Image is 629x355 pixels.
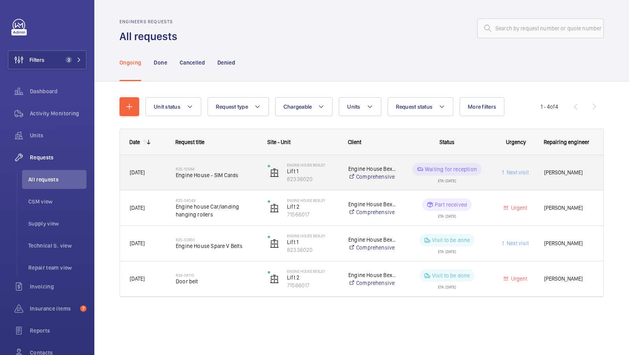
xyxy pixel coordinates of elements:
button: Unit status [145,97,201,116]
span: 7 [80,305,86,312]
p: Engine House Bexley [348,165,396,173]
span: Reports [30,327,86,335]
span: Next visit [505,169,529,176]
h2: R25-02950 [176,237,257,242]
div: Date [129,139,140,145]
span: [DATE] [130,275,145,282]
span: 1 - 4 4 [541,104,558,109]
span: [DATE] [130,205,145,211]
p: 71566017 [287,281,338,289]
p: 82336020 [287,246,338,254]
div: ETA: [DATE] [438,211,456,218]
p: 82336020 [287,175,338,183]
div: ETA: [DATE] [438,176,456,183]
p: Part received [435,201,467,209]
img: elevator.svg [270,274,279,284]
p: Engine House Bexley [348,200,396,208]
span: Request title [175,139,204,145]
span: 2 [66,57,72,63]
p: Lift 2 [287,203,338,211]
span: Next visit [505,240,529,246]
button: Chargeable [275,97,333,116]
h1: All requests [120,29,182,44]
span: More filters [468,104,496,110]
h2: R25-04549 [176,198,257,203]
p: Visit to be done [432,236,470,244]
p: Waiting for reception [425,165,477,173]
span: Request type [216,104,248,110]
span: Engine House Spare V Belts [176,242,257,250]
img: elevator.svg [270,203,279,213]
span: All requests [28,176,86,183]
span: [PERSON_NAME] [544,239,594,248]
span: of [550,104,555,110]
span: Requests [30,153,86,161]
span: Technical S. view [28,242,86,250]
span: [PERSON_NAME] [544,168,594,177]
h2: R25-10564 [176,166,257,171]
span: Activity Monitoring [30,109,86,117]
span: Site - Unit [267,139,291,145]
button: More filters [460,97,504,116]
p: Engine House Bexley [287,198,338,203]
button: Filters2 [8,50,86,69]
span: Engine House - SIM Cards [176,171,257,179]
span: Units [30,131,86,139]
span: Client [348,139,361,145]
h2: Engineers requests [120,19,182,24]
img: elevator.svg [270,239,279,248]
div: ETA: [DATE] [438,246,456,253]
p: 71566017 [287,211,338,218]
span: Insurance items [30,305,77,312]
span: Units [347,104,360,110]
p: Lift 1 [287,167,338,175]
span: Filters [29,56,44,64]
a: Comprehensive [348,279,396,287]
img: elevator.svg [270,168,279,177]
span: [PERSON_NAME] [544,274,594,283]
input: Search by request number or quote number [477,18,604,38]
a: Comprehensive [348,173,396,181]
p: Engine House Bexley [287,269,338,274]
span: Door belt [176,277,257,285]
span: Invoicing [30,283,86,290]
h2: R24-08115 [176,273,257,277]
p: Visit to be done [432,272,470,279]
p: Lift 2 [287,274,338,281]
p: Engine House Bexley [348,236,396,244]
p: Cancelled [180,59,205,67]
p: Denied [217,59,235,67]
p: Ongoing [120,59,141,67]
p: Engine House Bexley [287,233,338,238]
p: Done [154,59,167,67]
a: Comprehensive [348,208,396,216]
span: CSM view [28,198,86,205]
span: Engine house Car/landing hanging rollers [176,203,257,218]
span: Chargeable [283,104,312,110]
span: Status [440,139,454,145]
p: Engine House Bexley [348,271,396,279]
span: Request status [396,104,433,110]
span: Unit status [154,104,180,110]
span: [DATE] [130,240,145,246]
span: [PERSON_NAME] [544,203,594,213]
span: Supply view [28,220,86,227]
span: Repairing engineer [544,139,589,145]
span: Urgent [509,275,527,282]
button: Request type [208,97,269,116]
button: Request status [388,97,454,116]
span: Repair team view [28,264,86,272]
span: Urgency [506,139,526,145]
p: Lift 1 [287,238,338,246]
a: Comprehensive [348,244,396,251]
span: Dashboard [30,87,86,95]
div: ETA: [DATE] [438,282,456,289]
p: Engine House Bexley [287,163,338,167]
button: Units [339,97,381,116]
span: [DATE] [130,169,145,176]
span: Urgent [509,205,527,211]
